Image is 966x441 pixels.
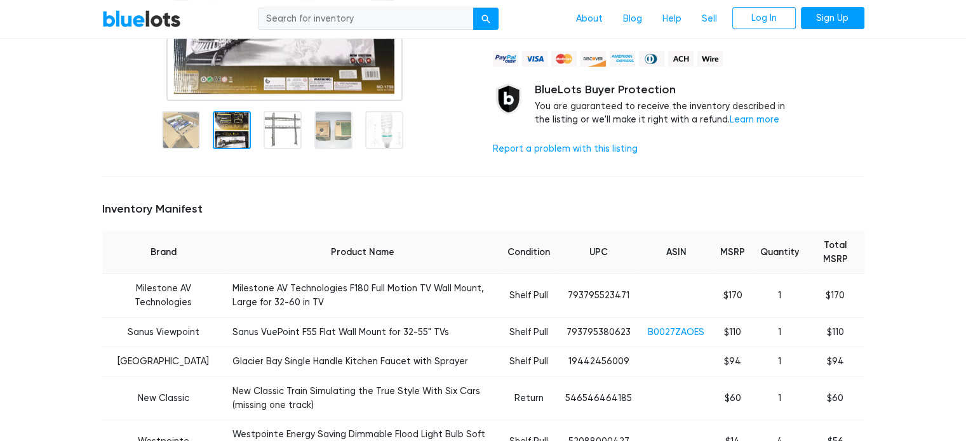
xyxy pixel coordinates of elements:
td: 793795523471 [558,274,640,317]
h5: BlueLots Buyer Protection [535,83,800,97]
td: 1 [753,317,807,347]
img: american_express-ae2a9f97a040b4b41f6397f7637041a5861d5f99d0716c09922aba4e24c8547d.png [610,51,635,67]
td: Sanus Viewpoint [102,317,225,347]
a: Learn more [730,114,779,125]
a: Report a problem with this listing [493,143,638,154]
a: About [566,7,613,31]
td: Milestone AV Technologies [102,274,225,317]
td: $170 [807,274,864,317]
td: 793795380623 [558,317,640,347]
td: $60 [713,376,753,419]
td: Return [500,376,558,419]
td: 546546464185 [558,376,640,419]
a: Help [652,7,692,31]
img: mastercard-42073d1d8d11d6635de4c079ffdb20a4f30a903dc55d1612383a1b395dd17f39.png [551,51,577,67]
a: Sign Up [801,7,864,30]
th: Total MSRP [807,231,864,274]
input: Search for inventory [258,8,474,30]
img: diners_club-c48f30131b33b1bb0e5d0e2dbd43a8bea4cb12cb2961413e2f4250e06c020426.png [639,51,664,67]
td: $60 [807,376,864,419]
td: Glacier Bay Single Handle Kitchen Faucet with Sprayer [225,347,500,377]
td: Sanus VuePoint F55 Flat Wall Mount for 32-55" TVs [225,317,500,347]
a: B0027ZAOES [648,327,704,338]
img: paypal_credit-80455e56f6e1299e8d57f40c0dcee7b8cd4ae79b9eccbfc37e2480457ba36de9.png [493,51,518,67]
div: You are guaranteed to receive the inventory described in the listing or we'll make it right with ... [535,83,800,127]
img: discover-82be18ecfda2d062aad2762c1ca80e2d36a4073d45c9e0ffae68cd515fbd3d32.png [580,51,606,67]
td: $170 [713,274,753,317]
th: MSRP [713,231,753,274]
td: $110 [713,317,753,347]
th: Quantity [753,231,807,274]
td: $94 [807,347,864,377]
td: Milestone AV Technologies F180 Full Motion TV Wall Mount, Large for 32-60 in TV [225,274,500,317]
a: Log In [732,7,796,30]
img: buyer_protection_shield-3b65640a83011c7d3ede35a8e5a80bfdfaa6a97447f0071c1475b91a4b0b3d01.png [493,83,525,115]
td: 1 [753,376,807,419]
td: [GEOGRAPHIC_DATA] [102,347,225,377]
a: Blog [613,7,652,31]
th: Condition [500,231,558,274]
h5: Inventory Manifest [102,202,864,216]
td: New Classic Train Simulating the True Style With Six Cars (missing one track) [225,376,500,419]
td: New Classic [102,376,225,419]
td: 1 [753,347,807,377]
td: Shelf Pull [500,274,558,317]
td: Shelf Pull [500,347,558,377]
td: 19442456009 [558,347,640,377]
td: Shelf Pull [500,317,558,347]
a: BlueLots [102,10,181,28]
td: $94 [713,347,753,377]
th: Brand [102,231,225,274]
td: 1 [753,274,807,317]
img: visa-79caf175f036a155110d1892330093d4c38f53c55c9ec9e2c3a54a56571784bb.png [522,51,547,67]
th: Product Name [225,231,500,274]
a: Sell [692,7,727,31]
td: $110 [807,317,864,347]
img: ach-b7992fed28a4f97f893c574229be66187b9afb3f1a8d16a4691d3d3140a8ab00.png [668,51,694,67]
th: ASIN [640,231,713,274]
th: UPC [558,231,640,274]
img: wire-908396882fe19aaaffefbd8e17b12f2f29708bd78693273c0e28e3a24408487f.png [697,51,723,67]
